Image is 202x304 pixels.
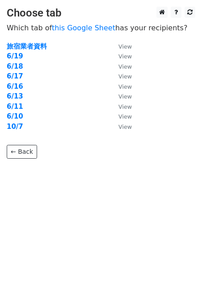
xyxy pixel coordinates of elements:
[7,103,23,111] a: 6/11
[109,52,132,60] a: View
[109,62,132,70] a: View
[109,112,132,120] a: View
[109,42,132,50] a: View
[118,43,132,50] small: View
[109,103,132,111] a: View
[7,92,23,100] a: 6/13
[118,53,132,60] small: View
[7,123,23,131] a: 10/7
[7,42,47,50] a: 旅宿業者資料
[118,103,132,110] small: View
[7,82,23,90] a: 6/16
[7,72,23,80] a: 6/17
[52,24,115,32] a: this Google Sheet
[7,52,23,60] a: 6/19
[109,123,132,131] a: View
[7,62,23,70] a: 6/18
[109,82,132,90] a: View
[7,145,37,159] a: ← Back
[118,93,132,100] small: View
[118,123,132,130] small: View
[7,23,195,33] p: Which tab of has your recipients?
[118,83,132,90] small: View
[7,7,195,20] h3: Choose tab
[7,112,23,120] a: 6/10
[109,92,132,100] a: View
[118,113,132,120] small: View
[118,73,132,80] small: View
[109,72,132,80] a: View
[118,63,132,70] small: View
